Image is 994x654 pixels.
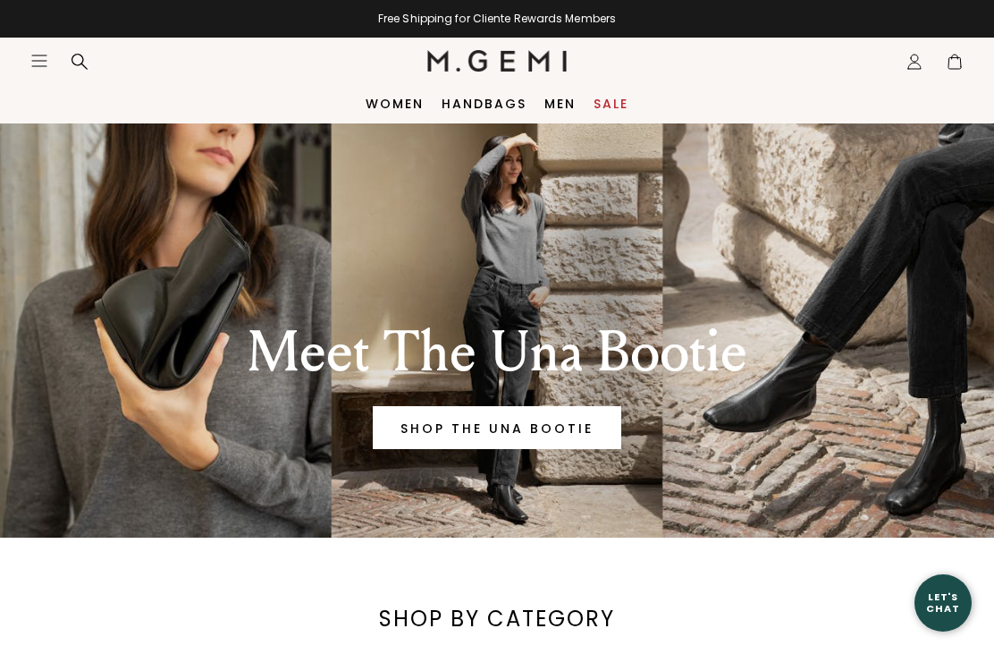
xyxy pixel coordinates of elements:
img: M.Gemi [427,50,568,72]
div: Let's Chat [914,591,972,614]
div: Meet The Una Bootie [165,320,829,385]
a: Banner primary button [373,406,621,449]
div: SHOP BY CATEGORY [373,605,621,633]
button: Open site menu [30,52,48,70]
a: Men [544,97,576,111]
a: Women [366,97,424,111]
a: Handbags [442,97,526,111]
a: Sale [594,97,628,111]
